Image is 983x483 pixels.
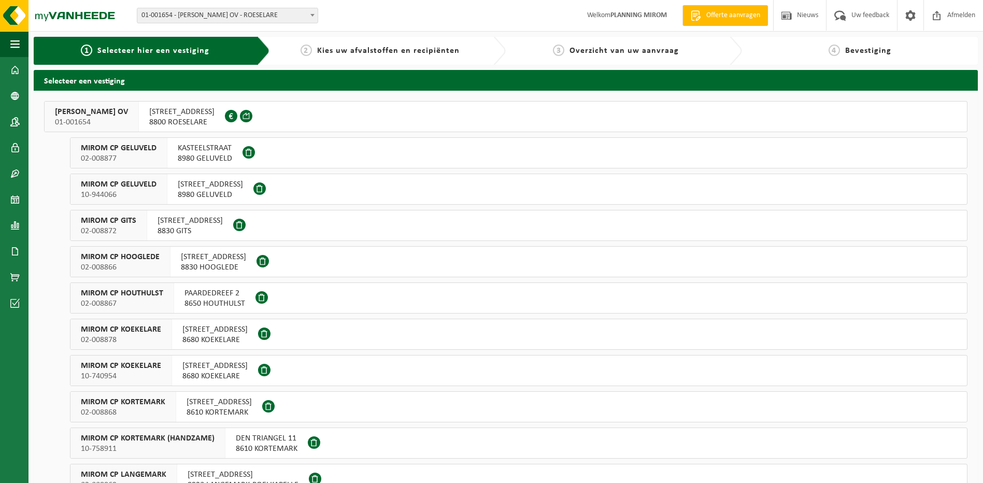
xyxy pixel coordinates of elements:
button: MIROM CP KORTEMARK (HANDZAME) 10-758911 DEN TRIANGEL 118610 KORTEMARK [70,428,967,459]
span: 8800 ROESELARE [149,117,215,127]
span: MIROM CP GITS [81,216,136,226]
span: 10-758911 [81,444,215,454]
span: KASTEELSTRAAT [178,143,232,153]
span: PAARDEDREEF 2 [184,288,245,299]
button: MIROM CP GELUVELD 02-008877 KASTEELSTRAAT8980 GELUVELD [70,137,967,168]
span: MIROM CP GELUVELD [81,143,156,153]
span: MIROM CP KOEKELARE [81,361,161,371]
button: MIROM CP GITS 02-008872 [STREET_ADDRESS]8830 GITS [70,210,967,241]
span: Offerte aanvragen [704,10,763,21]
button: MIROM CP KOEKELARE 10-740954 [STREET_ADDRESS]8680 KOEKELARE [70,355,967,386]
span: 8650 HOUTHULST [184,299,245,309]
span: MIROM CP KORTEMARK [81,397,165,407]
button: MIROM CP GELUVELD 10-944066 [STREET_ADDRESS]8980 GELUVELD [70,174,967,205]
span: [STREET_ADDRESS] [178,179,243,190]
span: [STREET_ADDRESS] [182,324,248,335]
span: 4 [829,45,840,56]
span: Kies uw afvalstoffen en recipiënten [317,47,460,55]
span: 8980 GELUVELD [178,153,232,164]
strong: PLANNING MIROM [610,11,667,19]
span: 8610 KORTEMARK [236,444,297,454]
span: [STREET_ADDRESS] [158,216,223,226]
span: MIROM CP KOEKELARE [81,324,161,335]
span: [PERSON_NAME] OV [55,107,128,117]
span: 10-944066 [81,190,156,200]
span: MIROM CP LANGEMARK [81,470,166,480]
span: [STREET_ADDRESS] [188,470,298,480]
button: MIROM CP KOEKELARE 02-008878 [STREET_ADDRESS]8680 KOEKELARE [70,319,967,350]
span: 8680 KOEKELARE [182,371,248,381]
span: 1 [81,45,92,56]
span: MIROM CP KORTEMARK (HANDZAME) [81,433,215,444]
span: 8680 KOEKELARE [182,335,248,345]
span: MIROM CP GELUVELD [81,179,156,190]
span: 8830 GITS [158,226,223,236]
span: 8980 GELUVELD [178,190,243,200]
span: 8610 KORTEMARK [187,407,252,418]
span: 01-001654 [55,117,128,127]
span: MIROM CP HOUTHULST [81,288,163,299]
span: [STREET_ADDRESS] [149,107,215,117]
span: Overzicht van uw aanvraag [569,47,679,55]
span: [STREET_ADDRESS] [187,397,252,407]
h2: Selecteer een vestiging [34,70,978,90]
span: 3 [553,45,564,56]
span: 02-008878 [81,335,161,345]
span: Selecteer hier een vestiging [97,47,209,55]
span: 02-008872 [81,226,136,236]
span: 02-008866 [81,262,160,273]
span: 8830 HOOGLEDE [181,262,246,273]
span: 01-001654 - MIROM ROESELARE OV - ROESELARE [137,8,318,23]
span: Bevestiging [845,47,891,55]
button: [PERSON_NAME] OV 01-001654 [STREET_ADDRESS]8800 ROESELARE [44,101,967,132]
button: MIROM CP KORTEMARK 02-008868 [STREET_ADDRESS]8610 KORTEMARK [70,391,967,422]
span: 2 [301,45,312,56]
span: 02-008867 [81,299,163,309]
span: MIROM CP HOOGLEDE [81,252,160,262]
span: 02-008877 [81,153,156,164]
span: DEN TRIANGEL 11 [236,433,297,444]
span: 02-008868 [81,407,165,418]
a: Offerte aanvragen [682,5,768,26]
button: MIROM CP HOOGLEDE 02-008866 [STREET_ADDRESS]8830 HOOGLEDE [70,246,967,277]
span: 10-740954 [81,371,161,381]
span: [STREET_ADDRESS] [181,252,246,262]
button: MIROM CP HOUTHULST 02-008867 PAARDEDREEF 28650 HOUTHULST [70,282,967,314]
span: [STREET_ADDRESS] [182,361,248,371]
